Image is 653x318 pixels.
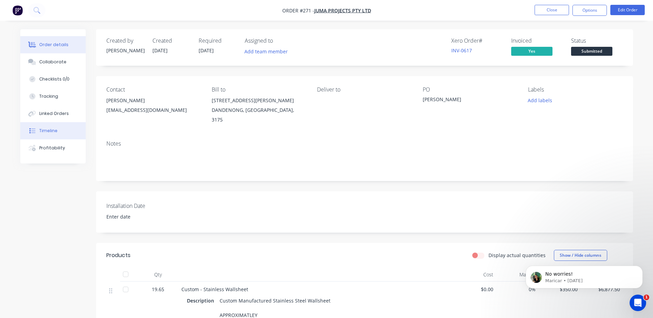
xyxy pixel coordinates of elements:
[199,38,236,44] div: Required
[181,286,248,293] span: Custom - Stainless Wallsheet
[554,250,607,261] button: Show / Hide columns
[528,86,622,93] div: Labels
[451,47,472,54] a: INV-0617
[39,110,69,117] div: Linked Orders
[20,71,86,88] button: Checklists 0/0
[423,96,509,105] div: [PERSON_NAME]
[106,47,144,54] div: [PERSON_NAME]
[106,140,623,147] div: Notes
[457,286,494,293] span: $0.00
[106,96,201,118] div: [PERSON_NAME][EMAIL_ADDRESS][DOMAIN_NAME]
[106,105,201,115] div: [EMAIL_ADDRESS][DOMAIN_NAME]
[451,38,503,44] div: Xero Order #
[106,86,201,93] div: Contact
[39,59,66,65] div: Collaborate
[39,128,57,134] div: Timeline
[212,105,306,125] div: DANDENONG, [GEOGRAPHIC_DATA], 3175
[454,268,496,282] div: Cost
[488,252,546,259] label: Display actual quantities
[630,295,646,311] iframe: Intercom live chat
[571,47,612,55] span: Submitted
[423,86,517,93] div: PO
[12,5,23,15] img: Factory
[571,38,623,44] div: Status
[106,251,130,259] div: Products
[511,38,563,44] div: Invoiced
[314,7,371,14] a: JUMA PROJECTS PTY LTD
[20,122,86,139] button: Timeline
[106,96,201,105] div: [PERSON_NAME]
[20,105,86,122] button: Linked Orders
[245,47,292,56] button: Add team member
[187,296,217,306] div: Description
[511,47,552,55] span: Yes
[499,286,536,293] span: 0%
[39,42,69,48] div: Order details
[20,53,86,71] button: Collaborate
[241,47,291,56] button: Add team member
[20,36,86,53] button: Order details
[20,139,86,157] button: Profitability
[102,212,187,222] input: Enter date
[572,5,607,16] button: Options
[39,93,58,99] div: Tracking
[571,47,612,57] button: Submitted
[199,47,214,54] span: [DATE]
[515,251,653,299] iframe: Intercom notifications message
[212,96,306,125] div: [STREET_ADDRESS][PERSON_NAME]DANDENONG, [GEOGRAPHIC_DATA], 3175
[524,96,556,105] button: Add labels
[39,145,65,151] div: Profitability
[245,38,314,44] div: Assigned to
[106,38,144,44] div: Created by
[137,268,179,282] div: Qty
[212,86,306,93] div: Bill to
[317,86,411,93] div: Deliver to
[610,5,645,15] button: Edit Order
[212,96,306,105] div: [STREET_ADDRESS][PERSON_NAME]
[20,88,86,105] button: Tracking
[106,202,192,210] label: Installation Date
[152,47,168,54] span: [DATE]
[152,38,190,44] div: Created
[496,268,538,282] div: Markup
[644,295,649,300] span: 1
[39,76,70,82] div: Checklists 0/0
[282,7,314,14] span: Order #271 -
[152,286,164,293] span: 19.65
[535,5,569,15] button: Close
